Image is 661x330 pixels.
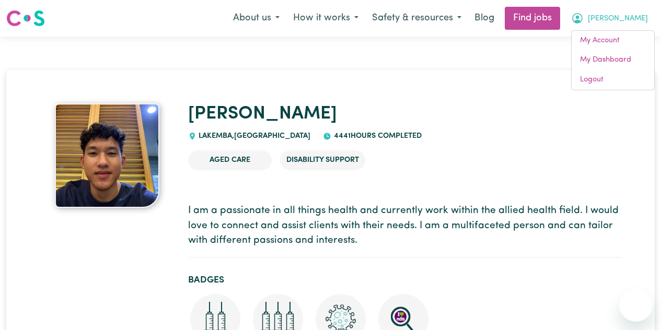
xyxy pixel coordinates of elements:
[572,31,654,51] a: My Account
[226,7,286,29] button: About us
[286,7,365,29] button: How it works
[564,7,655,29] button: My Account
[188,204,622,249] p: I am a passionate in all things health and currently work within the allied health field. I would...
[188,105,337,123] a: [PERSON_NAME]
[571,30,655,90] div: My Account
[365,7,468,29] button: Safety & resources
[6,6,45,30] a: Careseekers logo
[280,150,365,170] li: Disability Support
[572,70,654,90] a: Logout
[331,132,422,140] span: 4441 hours completed
[619,288,653,322] iframe: Button to launch messaging window
[188,275,622,286] h2: Badges
[188,150,272,170] li: Aged Care
[55,103,159,208] img: Youssef
[588,13,648,25] span: [PERSON_NAME]
[572,50,654,70] a: My Dashboard
[196,132,311,140] span: LAKEMBA , [GEOGRAPHIC_DATA]
[6,9,45,28] img: Careseekers logo
[505,7,560,30] a: Find jobs
[39,103,176,208] a: Youssef's profile picture'
[468,7,501,30] a: Blog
